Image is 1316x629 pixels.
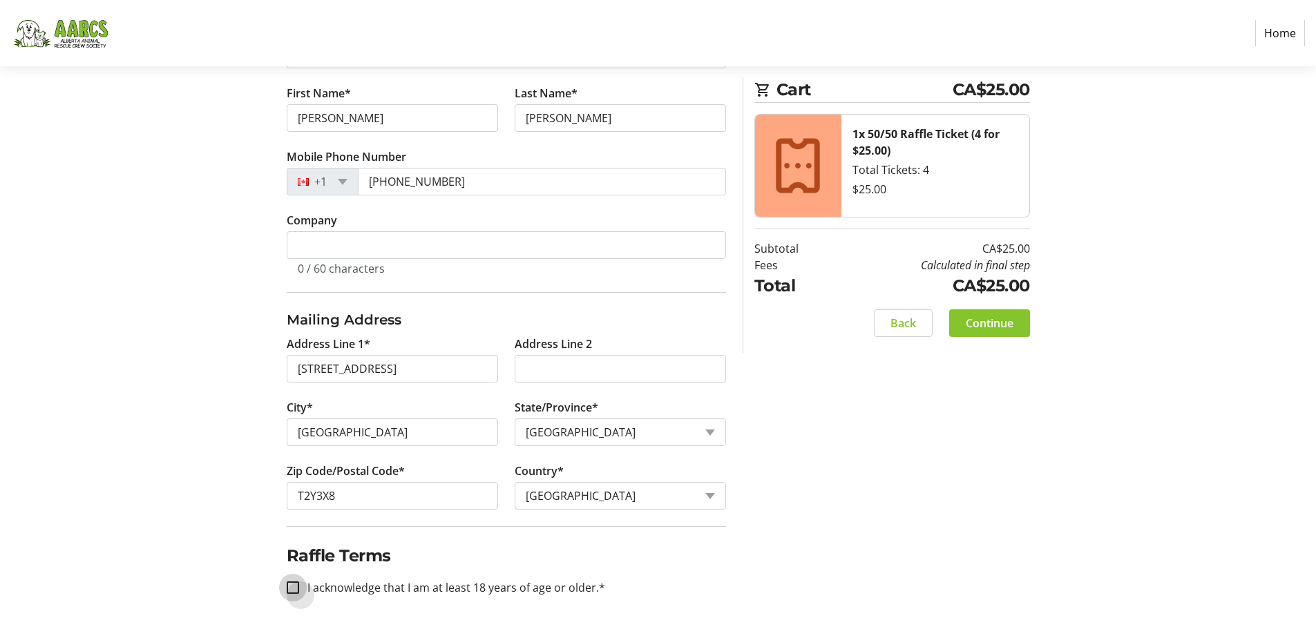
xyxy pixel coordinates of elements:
tr-character-limit: 0 / 60 characters [298,261,385,276]
label: Company [287,212,337,229]
label: State/Province* [515,399,598,416]
td: Fees [754,257,834,273]
label: Address Line 2 [515,336,592,352]
td: Total [754,273,834,298]
button: Back [874,309,933,337]
h3: Mailing Address [287,309,726,330]
label: Zip Code/Postal Code* [287,463,405,479]
div: $25.00 [852,181,1018,197]
td: Calculated in final step [834,257,1030,273]
div: Total Tickets: 4 [852,162,1018,178]
span: Back [890,315,916,331]
label: Address Line 1* [287,336,370,352]
input: Address [287,355,498,383]
td: CA$25.00 [834,240,1030,257]
span: CA$25.00 [953,77,1030,102]
strong: 1x 50/50 Raffle Ticket (4 for $25.00) [852,126,1000,158]
button: Continue [949,309,1030,337]
td: CA$25.00 [834,273,1030,298]
input: Zip or Postal Code [287,482,498,510]
label: City* [287,399,313,416]
span: Continue [966,315,1013,331]
input: City [287,418,498,446]
label: I acknowledge that I am at least 18 years of age or older.* [299,579,605,596]
label: Last Name* [515,85,578,101]
label: Mobile Phone Number [287,148,406,165]
td: Subtotal [754,240,834,257]
input: (506) 234-5678 [358,168,726,195]
span: Cart [776,77,953,102]
a: Home [1255,20,1305,46]
label: First Name* [287,85,351,101]
label: Country* [515,463,564,479]
h2: Raffle Terms [287,543,726,568]
img: Alberta Animal Rescue Crew Society's Logo [11,6,109,61]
